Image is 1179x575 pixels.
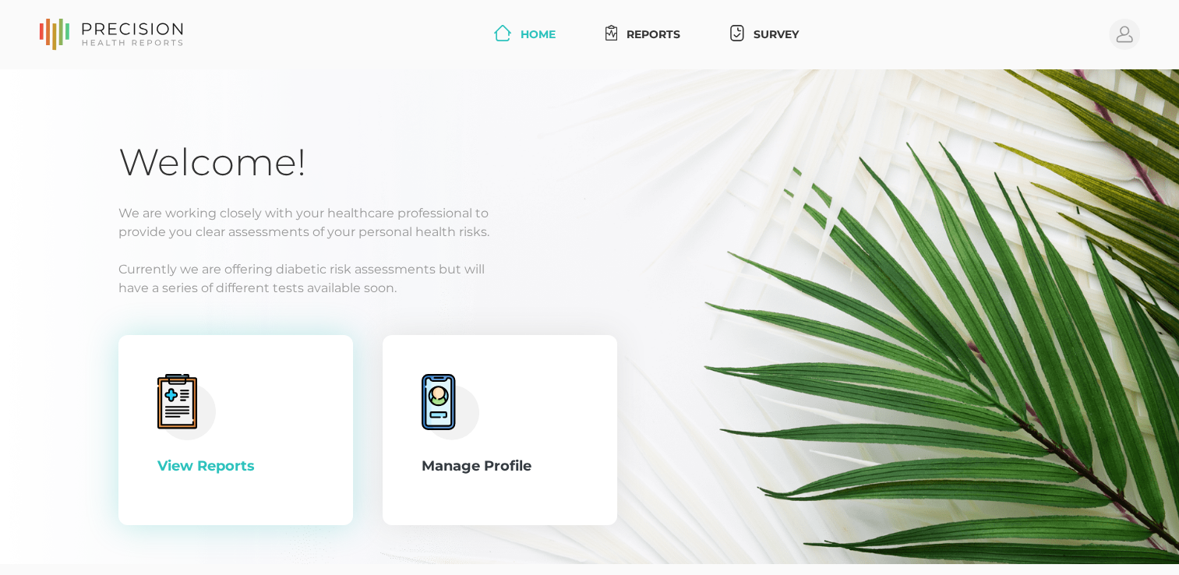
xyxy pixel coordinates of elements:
[157,456,314,477] div: View Reports
[118,260,1061,298] p: Currently we are offering diabetic risk assessments but will have a series of different tests ava...
[422,456,578,477] div: Manage Profile
[118,139,1061,185] h1: Welcome!
[599,20,687,49] a: Reports
[118,204,1061,242] p: We are working closely with your healthcare professional to provide you clear assessments of your...
[724,20,804,49] a: Survey
[488,20,562,49] a: Home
